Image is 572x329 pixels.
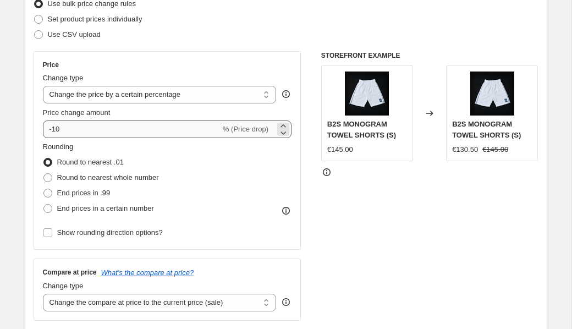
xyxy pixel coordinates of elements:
[470,72,514,116] img: short_80x.png
[43,268,97,277] h3: Compare at price
[452,120,521,139] span: B2S MONOGRAM TOWEL SHORTS (S)
[280,297,291,308] div: help
[57,189,111,197] span: End prices in .99
[452,144,478,155] div: €130.50
[57,228,163,237] span: Show rounding direction options?
[48,30,101,39] span: Use CSV upload
[43,120,221,138] input: -15
[327,120,396,139] span: B2S MONOGRAM TOWEL SHORTS (S)
[43,282,84,290] span: Change type
[48,15,142,23] span: Set product prices individually
[327,144,353,155] div: €145.00
[57,204,154,212] span: End prices in a certain number
[101,268,194,277] button: What's the compare at price?
[321,51,538,60] h6: STOREFRONT EXAMPLE
[43,108,111,117] span: Price change amount
[280,89,291,100] div: help
[482,144,508,155] strike: €145.00
[57,173,159,182] span: Round to nearest whole number
[43,61,59,69] h3: Price
[57,158,124,166] span: Round to nearest .01
[345,72,389,116] img: short_80x.png
[43,74,84,82] span: Change type
[223,125,268,133] span: % (Price drop)
[43,142,74,151] span: Rounding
